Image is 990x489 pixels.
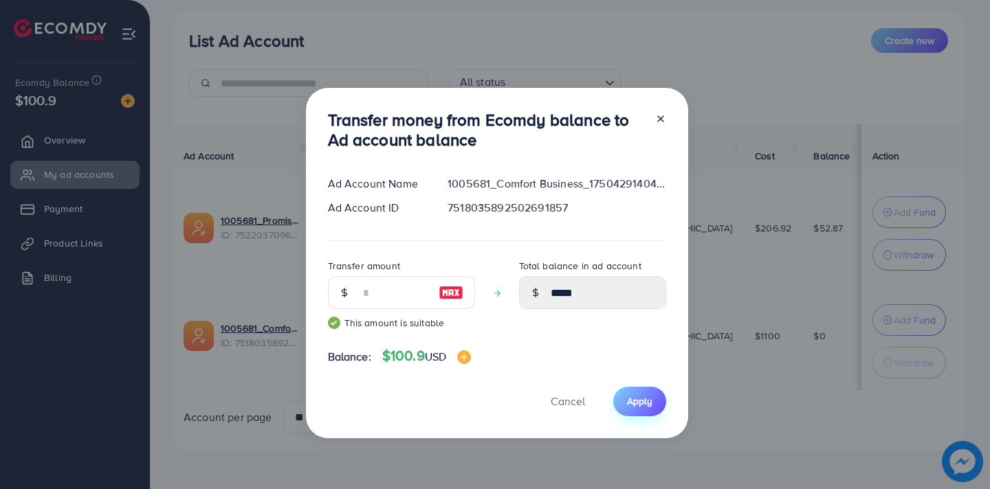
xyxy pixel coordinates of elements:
button: Apply [613,387,666,416]
label: Transfer amount [328,259,400,273]
img: image [457,350,471,364]
small: This amount is suitable [328,316,475,330]
img: image [439,284,463,301]
div: 7518035892502691857 [437,200,676,216]
button: Cancel [533,387,602,416]
label: Total balance in ad account [519,259,641,273]
div: Ad Account Name [317,176,437,192]
span: Balance: [328,349,371,365]
h4: $100.9 [382,348,471,365]
span: Apply [627,394,652,408]
h3: Transfer money from Ecomdy balance to Ad account balance [328,110,644,150]
span: USD [425,349,446,364]
div: Ad Account ID [317,200,437,216]
div: 1005681_Comfort Business_1750429140479 [437,176,676,192]
span: Cancel [551,394,585,409]
img: guide [328,317,340,329]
